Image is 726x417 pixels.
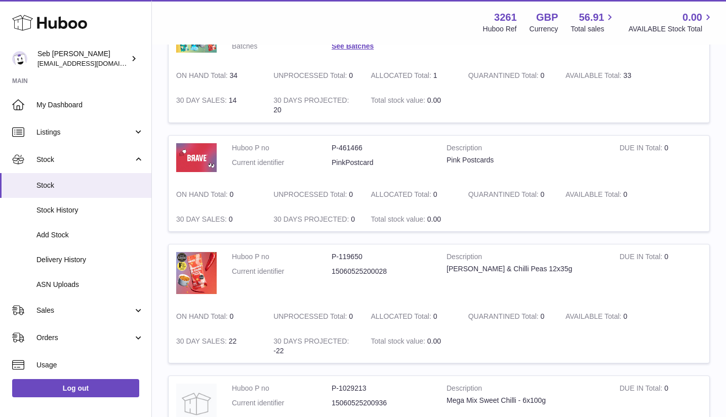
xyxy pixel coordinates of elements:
td: -22 [266,329,363,363]
dt: Huboo P no [232,143,332,153]
strong: 30 DAYS PROJECTED [273,96,349,107]
span: 0 [541,312,545,320]
dt: Current identifier [232,398,332,408]
td: 0 [363,304,460,329]
td: 0 [558,304,655,329]
span: 0 [541,71,545,79]
strong: Total stock value [371,337,427,348]
strong: QUARANTINED Total [468,312,541,323]
td: 0 [266,182,363,207]
span: Orders [36,333,133,343]
span: Usage [36,360,144,370]
span: ASN Uploads [36,280,144,289]
span: 0 [541,190,545,198]
strong: ON HAND Total [176,190,230,201]
span: 0.00 [427,96,441,104]
strong: GBP [536,11,558,24]
td: 0 [266,304,363,329]
strong: DUE IN Total [620,253,664,263]
strong: ON HAND Total [176,71,230,82]
span: 56.91 [579,11,604,24]
td: 0 [169,182,266,207]
strong: 30 DAY SALES [176,215,229,226]
strong: 3261 [494,11,517,24]
a: 56.91 Total sales [571,11,616,34]
span: [EMAIL_ADDRESS][DOMAIN_NAME] [37,59,149,67]
td: 0 [558,182,655,207]
span: 0.00 [427,337,441,345]
td: 14 [169,88,266,122]
dd: P-119650 [332,252,431,262]
span: 0.00 [427,215,441,223]
a: See Batches [332,42,374,50]
dd: P-1029213 [332,384,431,393]
img: product image [176,252,217,294]
td: 34 [169,63,266,88]
span: My Dashboard [36,100,144,110]
strong: Description [447,384,604,396]
img: ecom@bravefoods.co.uk [12,51,27,66]
td: 0 [612,136,709,182]
td: 0 [363,182,460,207]
strong: ALLOCATED Total [371,190,433,201]
span: Delivery History [36,255,144,265]
strong: UNPROCESSED Total [273,71,349,82]
div: Pink Postcards [447,155,604,165]
dt: Current identifier [232,158,332,168]
strong: UNPROCESSED Total [273,190,349,201]
td: 0 [169,207,266,232]
div: Currency [530,24,558,34]
td: 0 [266,207,363,232]
strong: AVAILABLE Total [566,312,623,323]
dd: PinkPostcard [332,158,431,168]
strong: Total stock value [371,96,427,107]
span: Stock [36,155,133,164]
td: 0 [266,63,363,88]
strong: DUE IN Total [620,144,664,154]
td: 0 [612,244,709,304]
dt: Huboo P no [232,252,332,262]
dt: Batches [232,41,332,51]
span: 0.00 [682,11,702,24]
strong: 30 DAY SALES [176,96,229,107]
dd: 15060525200028 [332,267,431,276]
strong: 30 DAYS PROJECTED [273,215,351,226]
span: Stock [36,181,144,190]
td: 33 [558,63,655,88]
strong: 30 DAY SALES [176,337,229,348]
div: Seb [PERSON_NAME] [37,49,129,68]
div: Huboo Ref [483,24,517,34]
td: 1 [363,63,460,88]
td: 0 [169,304,266,329]
span: Total sales [571,24,616,34]
strong: AVAILABLE Total [566,71,623,82]
span: Stock History [36,205,144,215]
strong: DUE IN Total [620,384,664,395]
td: 20 [266,88,363,122]
dd: P-461466 [332,143,431,153]
strong: Description [447,252,604,264]
span: Listings [36,128,133,137]
strong: ALLOCATED Total [371,71,433,82]
a: 0.00 AVAILABLE Stock Total [628,11,714,34]
img: product image [176,143,217,172]
dt: Huboo P no [232,384,332,393]
strong: Total stock value [371,215,427,226]
strong: QUARANTINED Total [468,190,541,201]
span: AVAILABLE Stock Total [628,24,714,34]
strong: ON HAND Total [176,312,230,323]
div: [PERSON_NAME] & Chilli Peas 12x35g [447,264,604,274]
span: Sales [36,306,133,315]
strong: 30 DAYS PROJECTED [273,337,349,348]
dt: Current identifier [232,267,332,276]
strong: Description [447,143,604,155]
strong: QUARANTINED Total [468,71,541,82]
strong: AVAILABLE Total [566,190,623,201]
div: Mega Mix Sweet Chilli - 6x100g [447,396,604,405]
strong: UNPROCESSED Total [273,312,349,323]
dd: 15060525200936 [332,398,431,408]
td: 22 [169,329,266,363]
a: Log out [12,379,139,397]
span: Add Stock [36,230,144,240]
strong: ALLOCATED Total [371,312,433,323]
